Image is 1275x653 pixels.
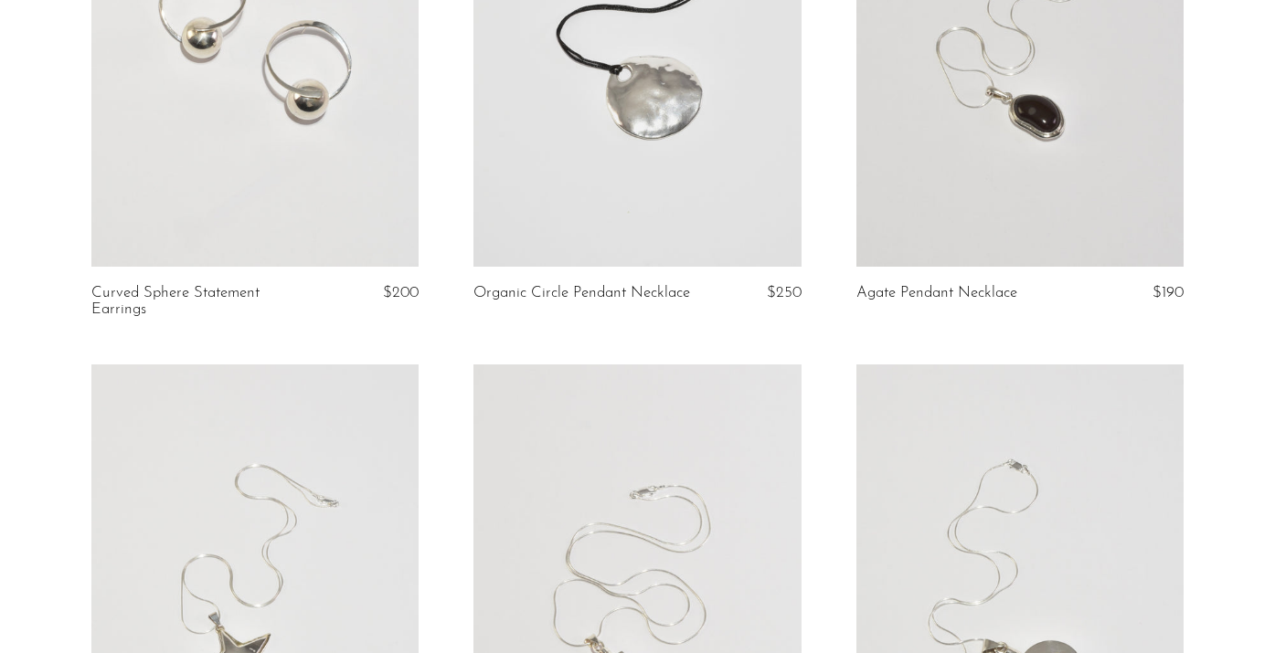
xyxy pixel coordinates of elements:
[856,285,1017,301] a: Agate Pendant Necklace
[383,285,419,300] span: $200
[91,285,310,319] a: Curved Sphere Statement Earrings
[473,285,690,301] a: Organic Circle Pendant Necklace
[767,285,802,300] span: $250
[1153,285,1184,300] span: $190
